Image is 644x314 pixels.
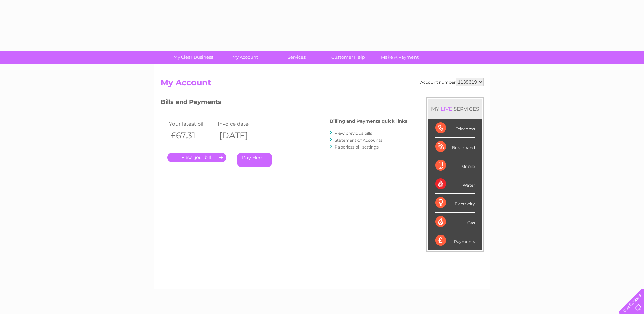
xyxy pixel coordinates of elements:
[237,153,272,167] a: Pay Here
[435,119,475,138] div: Telecoms
[161,78,484,91] h2: My Account
[320,51,376,64] a: Customer Help
[435,138,475,156] div: Broadband
[435,194,475,212] div: Electricity
[428,99,482,119] div: MY SERVICES
[335,144,379,150] a: Paperless bill settings
[335,130,372,136] a: View previous bills
[439,106,454,112] div: LIVE
[217,51,273,64] a: My Account
[420,78,484,86] div: Account number
[165,51,221,64] a: My Clear Business
[435,156,475,175] div: Mobile
[435,175,475,194] div: Water
[435,213,475,231] div: Gas
[167,153,226,162] a: .
[167,128,216,142] th: £67.31
[216,128,265,142] th: [DATE]
[330,119,407,124] h4: Billing and Payments quick links
[167,119,216,128] td: Your latest bill
[435,231,475,250] div: Payments
[161,97,407,109] h3: Bills and Payments
[269,51,325,64] a: Services
[372,51,428,64] a: Make A Payment
[216,119,265,128] td: Invoice date
[335,138,382,143] a: Statement of Accounts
